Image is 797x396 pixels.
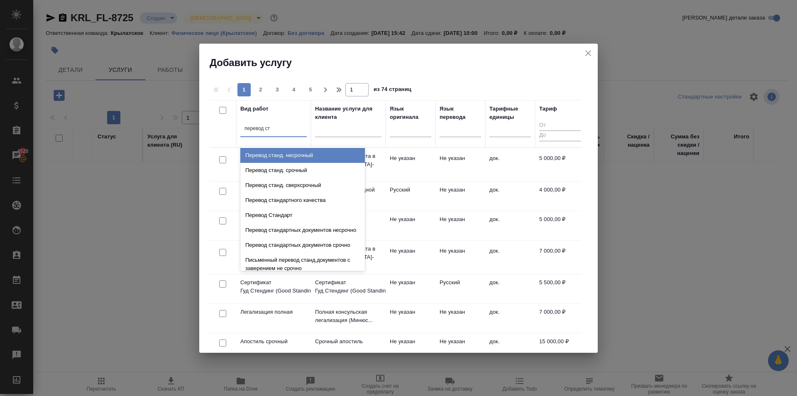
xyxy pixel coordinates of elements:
p: Полная консульская легализация (Минюс... [315,308,381,325]
input: До [539,130,581,141]
div: Перевод стандартных документов несрочно [240,223,365,238]
td: Не указан [386,150,435,179]
td: Не указан [435,211,485,240]
div: Название услуги для клиента [315,105,381,121]
span: 4 [287,86,301,94]
button: 5 [304,83,317,96]
div: Перевод станд. срочный [240,163,365,178]
td: док. [485,274,535,303]
td: Не указан [386,304,435,333]
button: 3 [271,83,284,96]
div: Вид работ [240,105,269,113]
p: Апостиль срочный [240,337,307,346]
td: док. [485,333,535,362]
td: док. [485,150,535,179]
button: close [582,47,594,59]
td: док. [485,182,535,211]
td: Русский [435,274,485,303]
td: 5 000,00 ₽ [535,150,585,179]
div: Язык перевода [440,105,481,121]
td: Не указан [386,243,435,272]
td: 15 000,00 ₽ [535,333,585,362]
td: Не указан [386,274,435,303]
p: Легализация полная [240,308,307,316]
p: Сертификат Гуд Стендинг (Good Standin... [240,278,307,295]
input: От [539,121,581,131]
td: 5 500,00 ₽ [535,274,585,303]
h2: Добавить услугу [210,56,598,69]
button: 2 [254,83,267,96]
div: Перевод Стандарт [240,208,365,223]
td: Не указан [435,243,485,272]
td: 7 000,00 ₽ [535,243,585,272]
td: Не указан [435,304,485,333]
div: Язык оригинала [390,105,431,121]
button: 4 [287,83,301,96]
td: Не указан [386,333,435,362]
td: Не указан [435,333,485,362]
span: 5 [304,86,317,94]
td: 4 000,00 ₽ [535,182,585,211]
td: док. [485,304,535,333]
td: Не указан [435,150,485,179]
span: 3 [271,86,284,94]
p: Срочный апостиль [315,337,381,346]
span: 2 [254,86,267,94]
td: 7 000,00 ₽ [535,304,585,333]
p: Сертификат Гуд Стендинг (Good Standin... [315,278,381,295]
div: Перевод станд. несрочный [240,148,365,163]
div: Тарифные единицы [489,105,531,121]
span: из 74 страниц [374,84,411,96]
td: Русский [386,182,435,211]
div: Тариф [539,105,557,113]
div: Письменный перевод станд.документов с заверением не срочно [240,253,365,276]
div: Перевод стандартных документов срочно [240,238,365,253]
div: Перевод стандартного качества [240,193,365,208]
td: док. [485,211,535,240]
td: Не указан [386,211,435,240]
div: Перевод станд. сверхсрочный [240,178,365,193]
td: Не указан [435,182,485,211]
td: 5 000,00 ₽ [535,211,585,240]
td: док. [485,243,535,272]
